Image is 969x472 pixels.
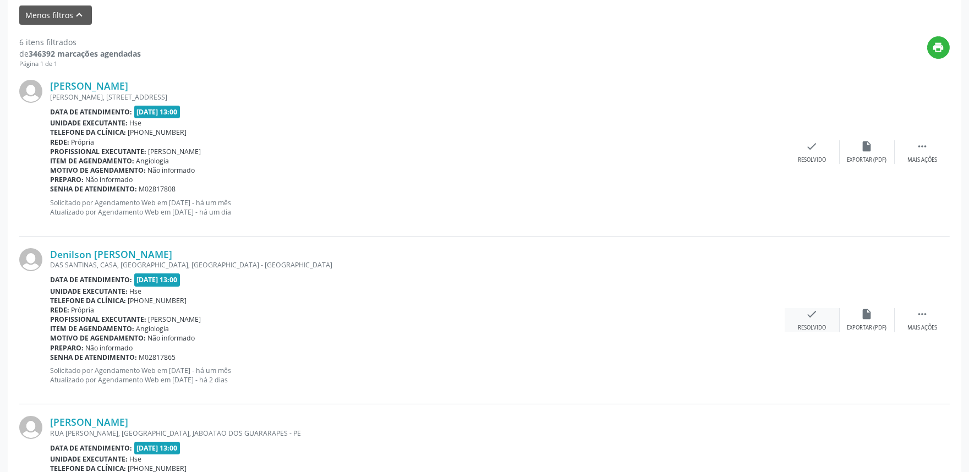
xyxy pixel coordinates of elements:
span: Não informado [86,175,133,184]
span: Angiologia [136,156,169,166]
button: print [927,36,950,59]
img: img [19,80,42,103]
span: M02817808 [139,184,176,194]
b: Unidade executante: [50,454,128,464]
div: [PERSON_NAME], [STREET_ADDRESS] [50,92,785,102]
span: Hse [130,287,142,296]
span: Não informado [148,333,195,343]
b: Telefone da clínica: [50,128,126,137]
div: Exportar (PDF) [847,324,887,332]
p: Solicitado por Agendamento Web em [DATE] - há um mês Atualizado por Agendamento Web em [DATE] - h... [50,198,785,217]
img: img [19,248,42,271]
div: Resolvido [798,324,826,332]
b: Motivo de agendamento: [50,333,146,343]
i: check [806,140,818,152]
div: Mais ações [907,156,937,164]
span: [DATE] 13:00 [134,106,180,118]
b: Unidade executante: [50,287,128,296]
div: Mais ações [907,324,937,332]
span: [PERSON_NAME] [149,315,201,324]
a: [PERSON_NAME] [50,416,128,428]
div: 6 itens filtrados [19,36,141,48]
span: Hse [130,118,142,128]
i: print [933,41,945,53]
b: Profissional executante: [50,315,146,324]
i:  [916,140,928,152]
div: Página 1 de 1 [19,59,141,69]
i: check [806,308,818,320]
a: Denilson [PERSON_NAME] [50,248,172,260]
span: Hse [130,454,142,464]
span: Própria [72,138,95,147]
div: de [19,48,141,59]
span: Própria [72,305,95,315]
strong: 346392 marcações agendadas [29,48,141,59]
b: Telefone da clínica: [50,296,126,305]
div: Exportar (PDF) [847,156,887,164]
b: Data de atendimento: [50,443,132,453]
b: Motivo de agendamento: [50,166,146,175]
span: M02817865 [139,353,176,362]
b: Senha de atendimento: [50,353,137,362]
span: Não informado [148,166,195,175]
b: Rede: [50,138,69,147]
span: [PHONE_NUMBER] [128,296,187,305]
span: [DATE] 13:00 [134,442,180,454]
div: RUA [PERSON_NAME], [GEOGRAPHIC_DATA], JABOATAO DOS GUARARAPES - PE [50,429,785,438]
b: Preparo: [50,175,84,184]
b: Data de atendimento: [50,107,132,117]
span: [PERSON_NAME] [149,147,201,156]
i:  [916,308,928,320]
img: img [19,416,42,439]
b: Profissional executante: [50,147,146,156]
b: Item de agendamento: [50,324,134,333]
p: Solicitado por Agendamento Web em [DATE] - há um mês Atualizado por Agendamento Web em [DATE] - h... [50,366,785,385]
span: [PHONE_NUMBER] [128,128,187,137]
span: Não informado [86,343,133,353]
i: insert_drive_file [861,140,873,152]
span: Angiologia [136,324,169,333]
b: Unidade executante: [50,118,128,128]
i: keyboard_arrow_up [74,9,86,21]
div: Resolvido [798,156,826,164]
span: [DATE] 13:00 [134,273,180,286]
i: insert_drive_file [861,308,873,320]
button: Menos filtroskeyboard_arrow_up [19,6,92,25]
b: Item de agendamento: [50,156,134,166]
b: Senha de atendimento: [50,184,137,194]
div: DAS SANTINAS, CASA, [GEOGRAPHIC_DATA], [GEOGRAPHIC_DATA] - [GEOGRAPHIC_DATA] [50,260,785,270]
a: [PERSON_NAME] [50,80,128,92]
b: Data de atendimento: [50,275,132,284]
b: Rede: [50,305,69,315]
b: Preparo: [50,343,84,353]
